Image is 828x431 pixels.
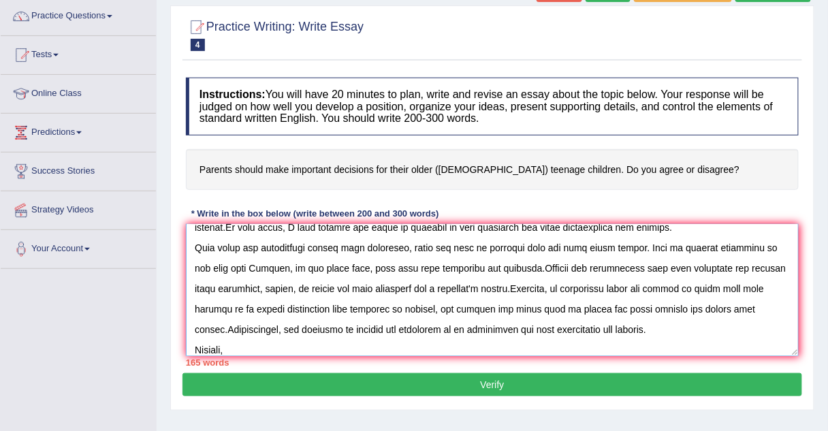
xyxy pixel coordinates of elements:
[186,207,444,220] div: * Write in the box below (write between 200 and 300 words)
[1,36,156,70] a: Tests
[1,191,156,225] a: Strategy Videos
[1,75,156,109] a: Online Class
[186,149,799,191] h4: Parents should make important decisions for their older ([DEMOGRAPHIC_DATA]) teenage children. Do...
[182,373,802,396] button: Verify
[191,39,205,51] span: 4
[1,114,156,148] a: Predictions
[1,153,156,187] a: Success Stories
[186,78,799,135] h4: You will have 20 minutes to plan, write and revise an essay about the topic below. Your response ...
[186,17,364,51] h2: Practice Writing: Write Essay
[186,356,799,369] div: 165 words
[1,230,156,264] a: Your Account
[200,89,266,100] b: Instructions:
